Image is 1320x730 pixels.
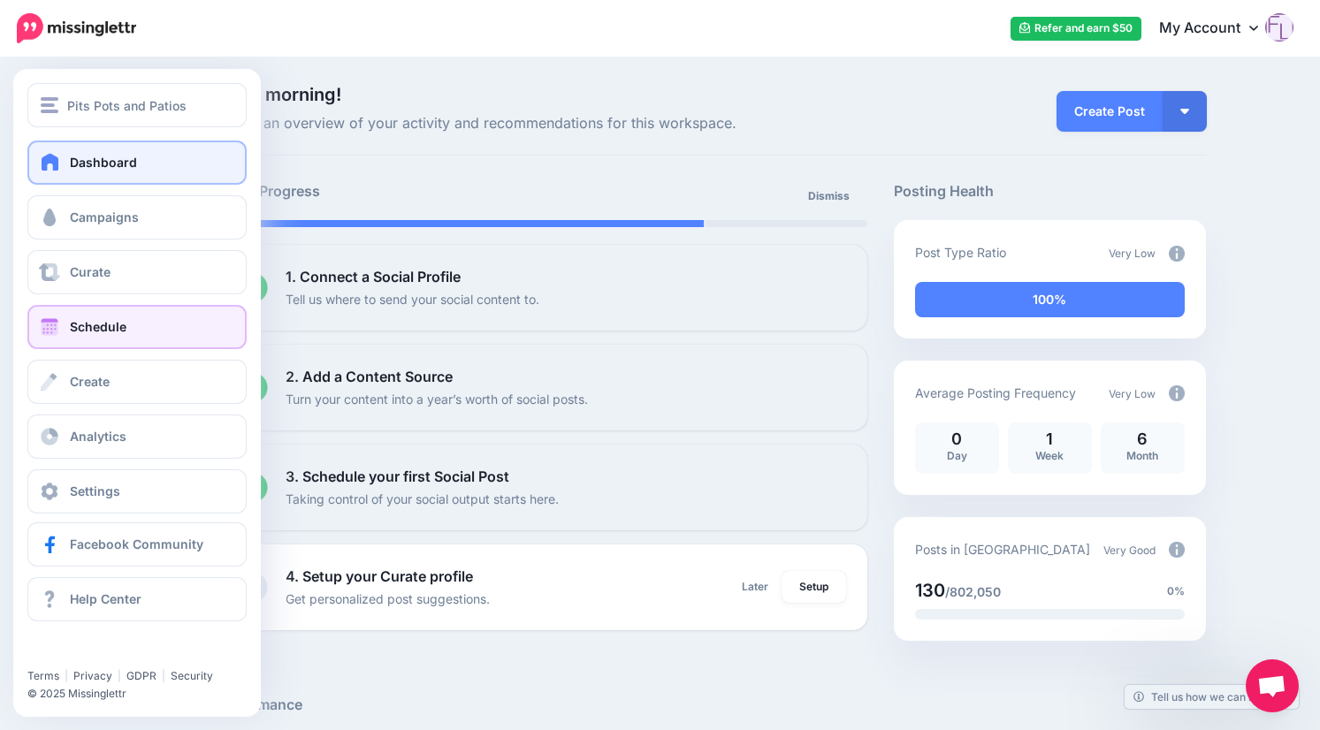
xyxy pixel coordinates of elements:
p: Taking control of your social output starts here. [286,489,559,509]
span: Pits Pots and Patios [67,95,187,116]
span: Day [947,449,967,462]
img: Missinglettr [17,13,136,43]
a: Setup [782,571,846,603]
span: | [118,669,121,682]
a: Refer and earn $50 [1011,17,1141,41]
span: Very Low [1109,247,1156,260]
p: Average Posting Frequency [915,383,1076,403]
img: arrow-down-white.png [1180,109,1189,114]
p: 0 [924,431,990,447]
div: 100% of your posts in the last 30 days have been from Drip Campaigns [915,282,1185,317]
span: Month [1126,449,1158,462]
a: Create [27,360,247,404]
b: 2. Add a Content Source [286,368,453,385]
a: Security [171,669,213,682]
span: Campaigns [70,209,139,224]
a: GDPR [126,669,156,682]
a: Curate [27,250,247,294]
p: 1 [1017,431,1083,447]
span: Help Center [70,591,141,606]
span: Here's an overview of your activity and recommendations for this workspace. [216,112,867,135]
span: Facebook Community [70,536,203,551]
a: Dismiss [797,180,860,212]
span: 0% [1167,582,1185,600]
a: Terms [27,669,59,682]
h5: Posting Health [894,180,1206,202]
iframe: Twitter Follow Button [27,643,162,661]
h5: Performance [216,694,1206,716]
li: © 2025 Missinglettr [27,685,257,703]
p: 6 [1110,431,1176,447]
p: Turn your content into a year’s worth of social posts. [286,389,588,409]
a: Privacy [73,669,112,682]
b: 1. Connect a Social Profile [286,268,461,285]
div: Open chat [1246,659,1299,712]
a: Dashboard [27,141,247,185]
a: Campaigns [27,195,247,240]
span: Dashboard [70,155,137,170]
p: Post Type Ratio [915,242,1006,262]
p: Get personalized post suggestions. [286,589,490,609]
a: Later [731,571,779,603]
img: info-circle-grey.png [1169,246,1185,262]
span: | [65,669,68,682]
img: info-circle-grey.png [1169,385,1185,401]
span: /802,050 [945,584,1001,599]
span: Good morning! [216,84,341,105]
a: Create Post [1057,91,1163,132]
span: Create [70,374,110,389]
span: Analytics [70,429,126,444]
span: | [162,669,165,682]
span: Week [1035,449,1064,462]
button: Pits Pots and Patios [27,83,247,127]
p: Tell us where to send your social content to. [286,289,539,309]
span: Curate [70,264,111,279]
img: menu.png [41,97,58,113]
a: Tell us how we can improve [1125,685,1299,709]
h5: Setup Progress [216,180,541,202]
b: 4. Setup your Curate profile [286,567,473,585]
a: Facebook Community [27,522,247,567]
a: Analytics [27,414,247,459]
span: Settings [70,483,120,498]
b: 3. Schedule your first Social Post [286,468,509,485]
span: 130 [915,580,945,601]
a: Settings [27,469,247,513]
img: info-circle-grey.png [1169,542,1185,558]
p: Posts in [GEOGRAPHIC_DATA] [915,539,1090,559]
span: Schedule [70,319,126,334]
a: My Account [1141,7,1293,50]
a: Help Center [27,577,247,621]
a: Schedule [27,305,247,349]
span: Very Good [1103,544,1156,557]
span: Very Low [1109,387,1156,400]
